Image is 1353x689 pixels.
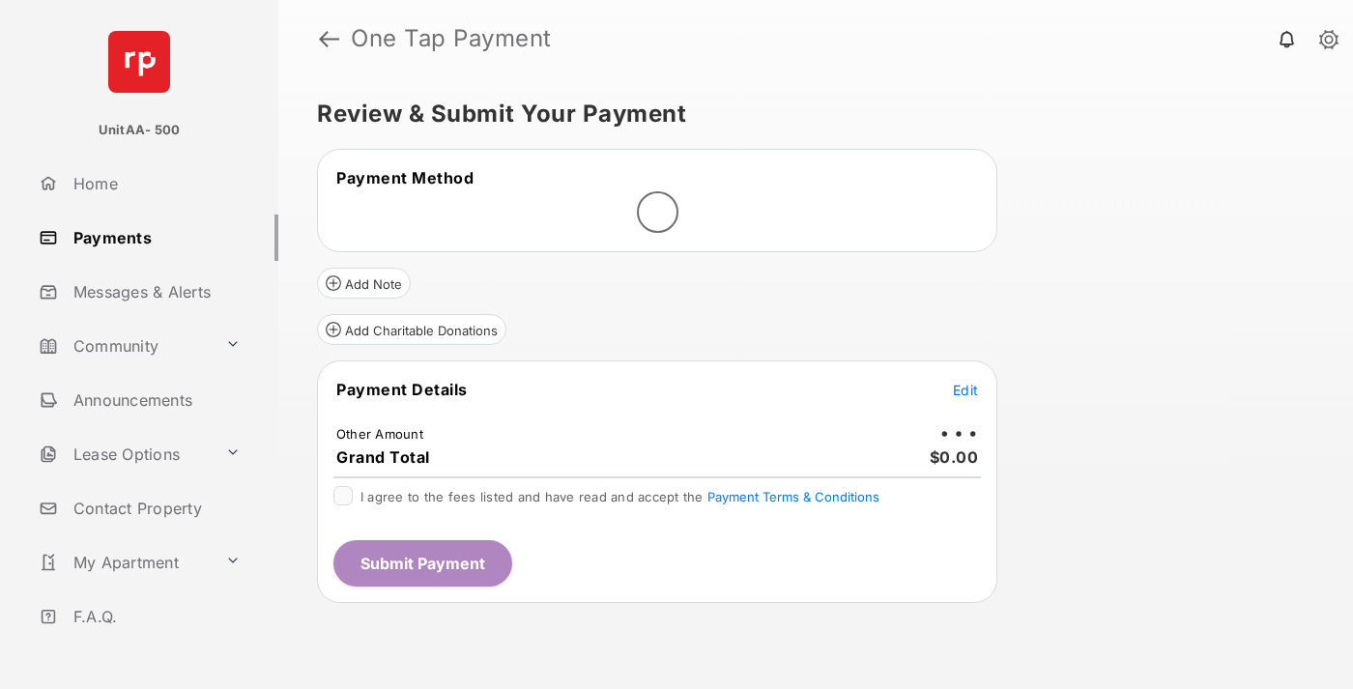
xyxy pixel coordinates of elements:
[336,447,430,467] span: Grand Total
[31,431,217,477] a: Lease Options
[317,314,506,345] button: Add Charitable Donations
[31,323,217,369] a: Community
[336,168,474,187] span: Payment Method
[317,102,1299,126] h5: Review & Submit Your Payment
[31,377,278,423] a: Announcements
[31,269,278,315] a: Messages & Alerts
[707,489,879,504] button: I agree to the fees listed and have read and accept the
[317,268,411,299] button: Add Note
[953,382,978,398] span: Edit
[360,489,879,504] span: I agree to the fees listed and have read and accept the
[336,380,468,399] span: Payment Details
[31,485,278,531] a: Contact Property
[31,215,278,261] a: Payments
[930,447,979,467] span: $0.00
[333,540,512,587] button: Submit Payment
[99,121,181,140] p: UnitAA- 500
[31,593,278,640] a: F.A.Q.
[31,539,217,586] a: My Apartment
[31,160,278,207] a: Home
[108,31,170,93] img: svg+xml;base64,PHN2ZyB4bWxucz0iaHR0cDovL3d3dy53My5vcmcvMjAwMC9zdmciIHdpZHRoPSI2NCIgaGVpZ2h0PSI2NC...
[351,27,552,50] strong: One Tap Payment
[335,425,424,443] td: Other Amount
[953,380,978,399] button: Edit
